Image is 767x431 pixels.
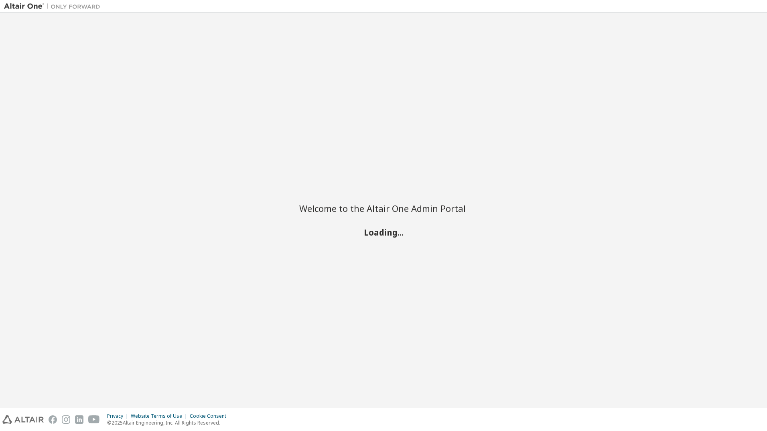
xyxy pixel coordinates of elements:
div: Cookie Consent [190,413,231,419]
div: Privacy [107,413,131,419]
img: instagram.svg [62,415,70,424]
img: youtube.svg [88,415,100,424]
div: Website Terms of Use [131,413,190,419]
img: Altair One [4,2,104,10]
img: facebook.svg [49,415,57,424]
h2: Welcome to the Altair One Admin Portal [299,203,468,214]
h2: Loading... [299,227,468,238]
img: altair_logo.svg [2,415,44,424]
img: linkedin.svg [75,415,83,424]
p: © 2025 Altair Engineering, Inc. All Rights Reserved. [107,419,231,426]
